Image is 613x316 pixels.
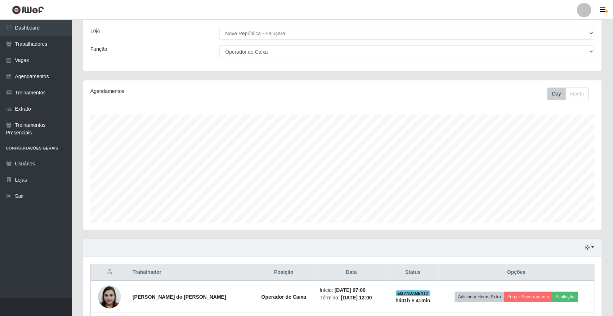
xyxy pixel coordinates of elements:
[565,88,589,100] button: Month
[90,27,100,35] label: Loja
[320,286,383,294] li: Início:
[316,264,388,281] th: Data
[90,88,294,95] div: Agendamentos
[552,292,578,302] button: Avaliação
[261,294,306,300] strong: Operador de Caixa
[504,292,552,302] button: Forçar Encerramento
[252,264,315,281] th: Posição
[395,298,430,303] strong: há 01 h e 41 min
[547,88,595,100] div: Toolbar with button groups
[335,287,366,293] time: [DATE] 07:00
[320,294,383,302] li: Término:
[12,5,44,14] img: CoreUI Logo
[388,264,439,281] th: Status
[341,295,372,301] time: [DATE] 13:00
[396,290,430,296] span: EM ANDAMENTO
[547,88,589,100] div: First group
[98,281,121,312] img: 1682003136750.jpeg
[547,88,566,100] button: Day
[439,264,595,281] th: Opções
[455,292,504,302] button: Adicionar Horas Extra
[90,45,107,53] label: Função
[133,294,226,300] strong: [PERSON_NAME] do [PERSON_NAME]
[128,264,252,281] th: Trabalhador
